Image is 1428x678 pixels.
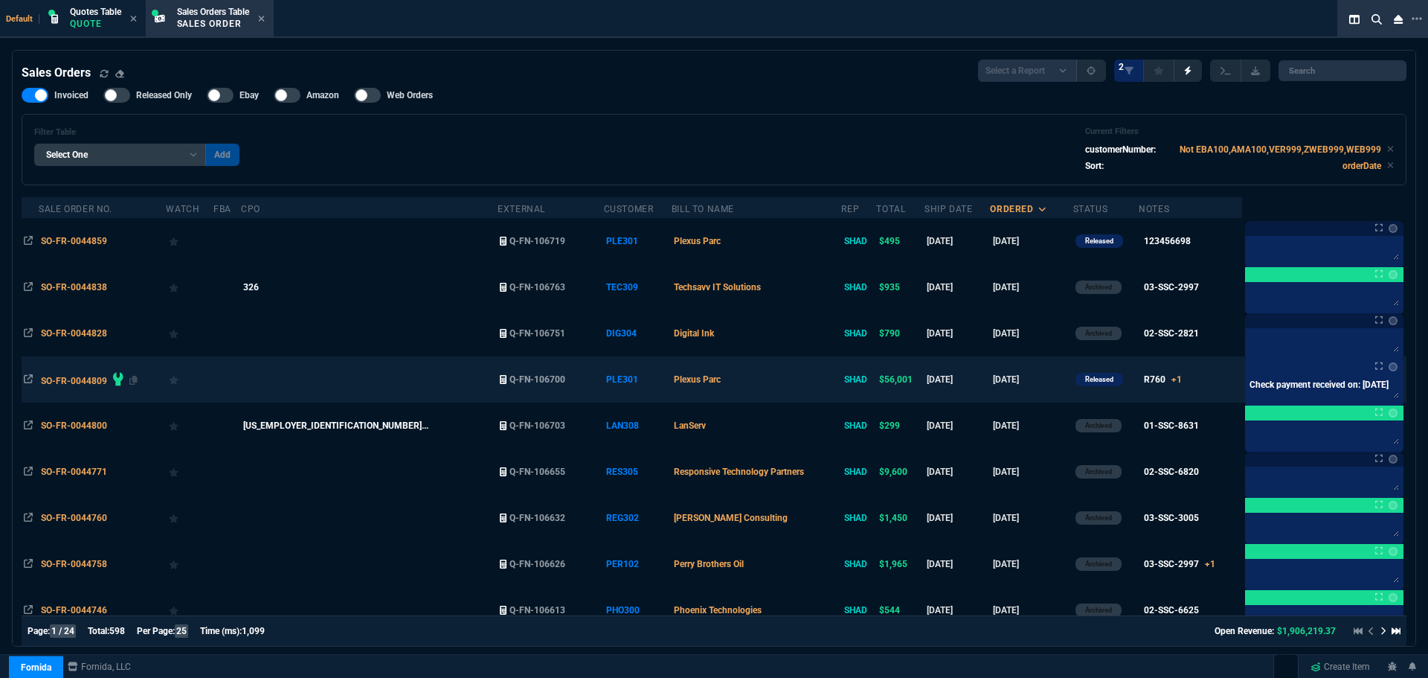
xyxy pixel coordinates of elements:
td: DIG304 [604,310,672,356]
span: Page: [28,626,50,636]
span: SO-FR-0044828 [41,328,107,339]
span: Q-FN-106719 [509,236,565,246]
div: ordered [990,203,1033,215]
div: Customer [604,203,654,215]
p: Sort: [1085,159,1104,173]
div: Add to Watchlist [169,277,211,298]
td: SHAD [841,310,876,356]
td: [DATE] [990,495,1072,541]
td: $544 [876,587,924,633]
div: Rep [841,203,859,215]
h6: Current Filters [1085,127,1394,137]
td: [DATE] [990,218,1072,264]
td: [DATE] [924,403,990,449]
a: Create Item [1305,656,1376,678]
span: Q-FN-106626 [509,559,565,569]
span: SO-FR-0044746 [41,605,107,615]
td: SHAD [841,449,876,495]
nx-icon: Open In Opposite Panel [24,420,33,431]
td: SHAD [841,541,876,587]
a: msbcCompanyName [63,660,135,674]
span: Q-FN-106703 [509,420,565,431]
span: $1,906,219.37 [1277,626,1336,636]
div: 03-SSC-2997 [1144,281,1199,294]
span: 326 [243,282,259,292]
span: Total: [88,626,109,636]
div: Ship Date [924,203,972,215]
nx-icon: Open In Opposite Panel [24,605,33,615]
div: 02-SSC-6820 [1144,465,1199,479]
td: $1,965 [876,541,924,587]
div: Notes [1139,203,1169,215]
nx-icon: Open In Opposite Panel [24,513,33,523]
span: 1 / 24 [50,624,76,638]
div: Total [876,203,905,215]
nx-icon: Close Workbench [1388,10,1409,28]
span: SO-FR-0044758 [41,559,107,569]
td: [DATE] [990,587,1072,633]
td: [DATE] [924,495,990,541]
td: [DATE] [924,310,990,356]
span: Web Orders [387,89,433,101]
span: Responsive Technology Partners [674,467,804,477]
code: orderDate [1342,161,1381,171]
span: Q-FN-106613 [509,605,565,615]
span: SO-FR-0044800 [41,420,107,431]
td: SHAD [841,495,876,541]
td: $935 [876,264,924,310]
div: FBA [213,203,231,215]
div: CPO [241,203,260,215]
div: Watch [166,203,199,215]
td: [DATE] [924,541,990,587]
td: $299 [876,403,924,449]
p: Archived [1085,327,1112,339]
span: Plexus Parc [674,236,721,246]
span: Techsavv IT Solutions [674,282,761,292]
span: SO-FR-0044809 [41,376,107,386]
span: SO-FR-0044771 [41,467,107,477]
span: Q-FN-106655 [509,467,565,477]
div: 01-SSC-8631 [1144,419,1199,432]
td: [DATE] [990,403,1072,449]
p: Quote [70,18,121,30]
span: Plexus Parc [674,374,721,385]
td: SHAD [841,356,876,403]
td: [DATE] [990,264,1072,310]
td: [DATE] [924,356,990,403]
td: PER102 [604,541,672,587]
nx-icon: Open In Opposite Panel [24,467,33,477]
span: Ebay [239,89,259,101]
div: Bill To Name [672,203,734,215]
div: 123456698 [1144,234,1191,248]
p: Archived [1085,512,1112,524]
td: LAN308 [604,403,672,449]
nx-icon: Close Tab [258,13,265,25]
p: Archived [1085,466,1112,478]
td: REG302 [604,495,672,541]
span: Default [6,14,39,24]
span: Q-FN-106763 [509,282,565,292]
span: 25 [175,624,188,638]
div: Sale Order No. [39,203,112,215]
td: [DATE] [924,587,990,633]
td: $1,450 [876,495,924,541]
td: [DATE] [924,218,990,264]
td: $9,600 [876,449,924,495]
span: [PERSON_NAME] Consulting [674,513,788,523]
span: LanServ [674,420,706,431]
td: [DATE] [924,264,990,310]
td: [DATE] [990,356,1072,403]
span: +1 [1171,374,1182,385]
div: 03-SSC-3005 [1144,511,1199,525]
span: SO-FR-0044760 [41,513,107,523]
div: R760+1 [1144,373,1182,386]
h6: Filter Table [34,127,239,138]
nx-icon: Open New Tab [1412,12,1422,26]
span: Time (ms): [200,626,242,636]
td: $56,001 [876,356,924,403]
span: Q-FN-106632 [509,513,565,523]
input: Search [1279,60,1406,81]
nx-icon: Close Tab [130,13,137,25]
p: Archived [1085,558,1112,570]
span: Q-FN-106751 [509,328,565,339]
